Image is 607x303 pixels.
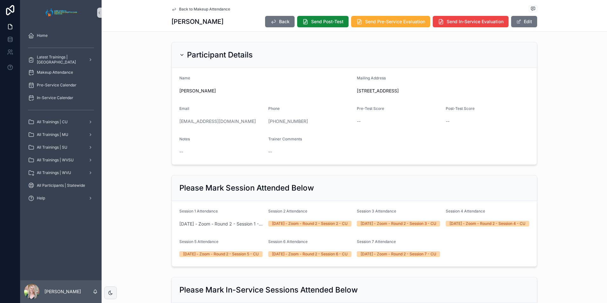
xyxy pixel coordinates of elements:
[183,251,259,257] div: [DATE] - Zoom - Round 2 - Session 5 - CU
[37,183,85,188] span: All Participants | Statewide
[37,132,68,137] span: All Trainings | MU
[171,7,230,12] a: Back to Makeup Attendance
[24,192,98,204] a: Help
[44,288,81,295] p: [PERSON_NAME]
[24,142,98,153] a: All Trainings | SU
[37,95,73,100] span: In-Service Calendar
[361,221,436,226] div: [DATE] - Zoom - Round 2 - Session 3 - CU
[268,239,308,244] span: Session 6 Attendance
[44,8,78,18] img: App logo
[179,183,314,193] h2: Please Mark Session Attended Below
[179,221,263,227] a: [DATE] - Zoom - Round 2 - Session 1 - CU
[357,76,386,80] span: Mailing Address
[179,137,190,141] span: Notes
[268,209,307,213] span: Session 2 Attendance
[37,83,77,88] span: Pre-Service Calendar
[37,158,74,163] span: All Trainings | WVSU
[311,18,344,25] span: Send Post-Test
[24,54,98,65] a: Latest Trainings | [GEOGRAPHIC_DATA]
[179,285,358,295] h2: Please Mark In-Service Sessions Attended Below
[37,70,73,75] span: Makeup Attendance
[265,16,295,27] button: Back
[171,17,223,26] h1: [PERSON_NAME]
[268,106,280,111] span: Phone
[447,18,504,25] span: Send In-Service Evaluation
[357,209,396,213] span: Session 3 Attendance
[179,76,190,80] span: Name
[179,209,218,213] span: Session 1 Attendance
[187,50,253,60] h2: Participant Details
[179,88,352,94] span: [PERSON_NAME]
[24,79,98,91] a: Pre-Service Calendar
[272,251,348,257] div: [DATE] - Zoom - Round 2 - Session 6 - CU
[433,16,509,27] button: Send In-Service Evaluation
[24,167,98,178] a: All Trainings | WVU
[357,118,361,125] span: --
[24,129,98,140] a: All Trainings | MU
[24,154,98,166] a: All Trainings | WVSU
[357,239,396,244] span: Session 7 Attendance
[179,149,183,155] span: --
[450,221,525,226] div: [DATE] - Zoom - Round 2 - Session 4 - CU
[179,118,256,125] a: [EMAIL_ADDRESS][DOMAIN_NAME]
[279,18,290,25] span: Back
[179,239,218,244] span: Session 5 Attendance
[20,25,102,212] div: scrollable content
[37,33,48,38] span: Home
[179,106,189,111] span: Email
[37,145,67,150] span: All Trainings | SU
[297,16,349,27] button: Send Post-Test
[37,170,71,175] span: All Trainings | WVU
[24,92,98,104] a: In-Service Calendar
[268,149,272,155] span: --
[365,18,425,25] span: Send Pre-Service Evaluation
[446,106,475,111] span: Post-Test Score
[37,119,68,125] span: All Trainings | CU
[511,16,537,27] button: Edit
[351,16,430,27] button: Send Pre-Service Evaluation
[37,196,45,201] span: Help
[179,7,230,12] span: Back to Makeup Attendance
[24,30,98,41] a: Home
[357,88,529,94] span: [STREET_ADDRESS]
[361,251,436,257] div: [DATE] - Zoom - Round 2 - Session 7 - CU
[268,118,308,125] a: [PHONE_NUMBER]
[268,137,302,141] span: Trainer Comments
[446,209,485,213] span: Session 4 Attendance
[357,106,384,111] span: Pre-Test Score
[24,67,98,78] a: Makeup Attendance
[24,116,98,128] a: All Trainings | CU
[446,118,450,125] span: --
[272,221,348,226] div: [DATE] - Zoom - Round 2 - Session 2 - CU
[37,55,83,65] span: Latest Trainings | [GEOGRAPHIC_DATA]
[24,180,98,191] a: All Participants | Statewide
